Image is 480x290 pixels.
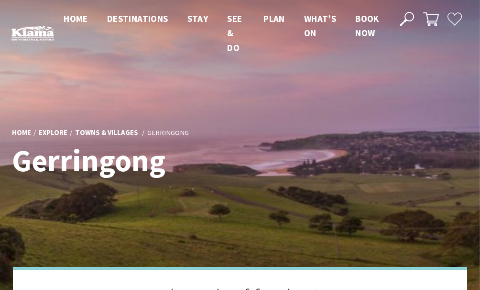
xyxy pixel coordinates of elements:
span: Plan [263,13,285,24]
h1: Gerringong [12,144,282,177]
span: What’s On [304,13,336,39]
span: Stay [187,13,208,24]
a: Home [12,128,31,138]
a: Towns & Villages [75,128,138,138]
li: Gerringong [147,127,189,138]
span: See & Do [227,13,242,53]
span: Destinations [107,13,168,24]
nav: Main Menu [54,11,389,55]
img: Kiama Logo [11,26,54,41]
a: Explore [39,128,67,138]
span: Home [64,13,88,24]
span: Book now [355,13,379,39]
